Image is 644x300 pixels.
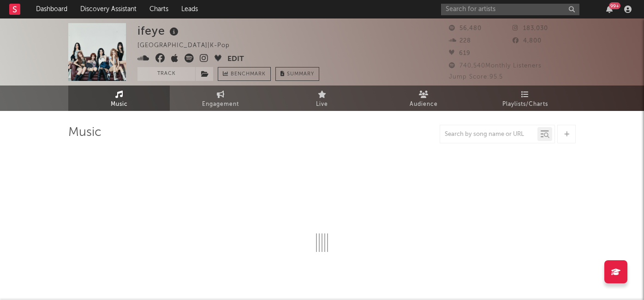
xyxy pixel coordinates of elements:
span: Summary [287,72,314,77]
span: Benchmark [231,69,266,80]
a: Benchmark [218,67,271,81]
span: Jump Score: 95.5 [449,74,503,80]
span: 183,030 [513,25,548,31]
a: Live [271,86,373,111]
span: 56,480 [449,25,482,31]
button: 99+ [606,6,613,13]
input: Search by song name or URL [440,131,537,138]
button: Summary [275,67,319,81]
button: Edit [227,54,244,65]
span: 619 [449,50,471,56]
span: 228 [449,38,471,44]
span: Playlists/Charts [502,99,548,110]
a: Music [68,86,170,111]
button: Track [137,67,195,81]
input: Search for artists [441,4,579,15]
span: Live [316,99,328,110]
a: Playlists/Charts [474,86,576,111]
span: Audience [410,99,438,110]
div: ifeye [137,23,181,38]
a: Audience [373,86,474,111]
span: Music [111,99,128,110]
a: Engagement [170,86,271,111]
div: [GEOGRAPHIC_DATA] | K-Pop [137,40,240,51]
span: 740,540 Monthly Listeners [449,63,542,69]
span: 4,800 [513,38,542,44]
div: 99 + [609,2,620,9]
span: Engagement [202,99,239,110]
